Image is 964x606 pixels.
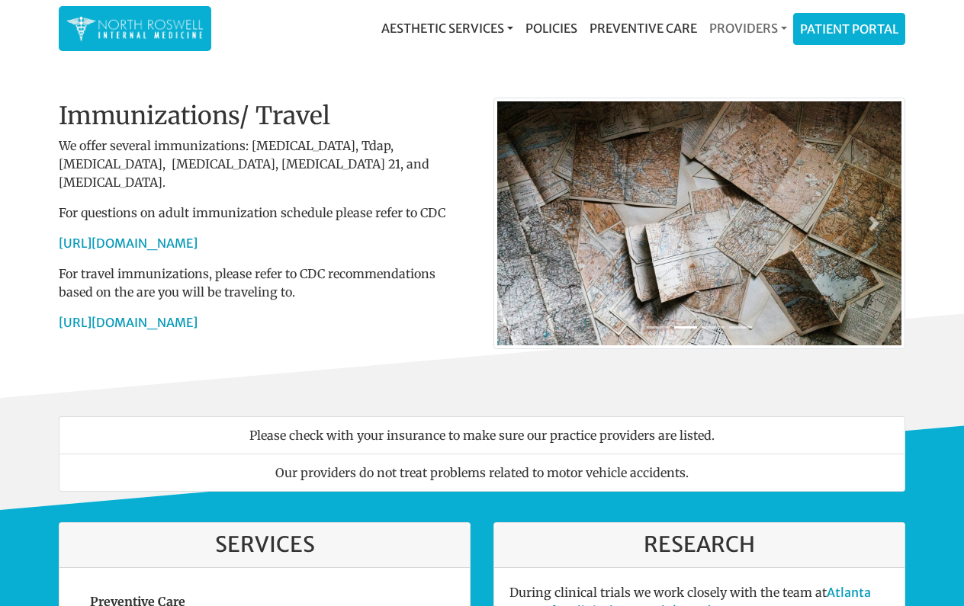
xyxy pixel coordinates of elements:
a: [URL][DOMAIN_NAME] [59,236,198,251]
p: For questions on adult immunization schedule please refer to CDC [59,204,471,222]
h3: Research [509,532,889,558]
li: Please check with your insurance to make sure our practice providers are listed. [59,416,905,454]
li: Our providers do not treat problems related to motor vehicle accidents. [59,454,905,492]
a: Providers [703,13,793,43]
a: Patient Portal [794,14,905,44]
p: For travel immunizations, please refer to CDC recommendations based on the are you will be travel... [59,265,471,301]
a: [URL][DOMAIN_NAME] [59,315,198,330]
a: Preventive Care [583,13,703,43]
a: Policies [519,13,583,43]
h2: Immunizations/ Travel [59,101,471,130]
p: We offer several immunizations: [MEDICAL_DATA], Tdap, [MEDICAL_DATA], [MEDICAL_DATA], [MEDICAL_DA... [59,136,471,191]
h3: Services [75,532,455,558]
img: North Roswell Internal Medicine [66,14,204,43]
a: Aesthetic Services [375,13,519,43]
